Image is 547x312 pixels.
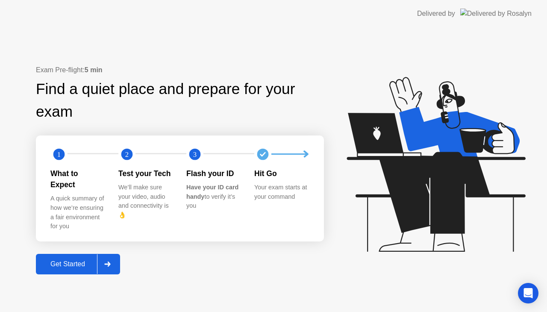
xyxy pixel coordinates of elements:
div: Delivered by [417,9,455,19]
div: Find a quiet place and prepare for your exam [36,78,324,123]
b: Have your ID card handy [186,184,238,200]
div: Your exam starts at your command [254,183,309,201]
div: Exam Pre-flight: [36,65,324,75]
text: 2 [125,150,129,158]
button: Get Started [36,254,120,274]
div: What to Expect [50,168,105,191]
div: Flash your ID [186,168,241,179]
div: Get Started [38,260,97,268]
div: A quick summary of how we’re ensuring a fair environment for you [50,194,105,231]
div: We’ll make sure your video, audio and connectivity is 👌 [118,183,173,220]
div: to verify it’s you [186,183,241,211]
text: 1 [57,150,61,158]
div: Hit Go [254,168,309,179]
b: 5 min [85,66,103,74]
text: 3 [193,150,197,158]
img: Delivered by Rosalyn [460,9,532,18]
div: Test your Tech [118,168,173,179]
div: Open Intercom Messenger [518,283,538,303]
